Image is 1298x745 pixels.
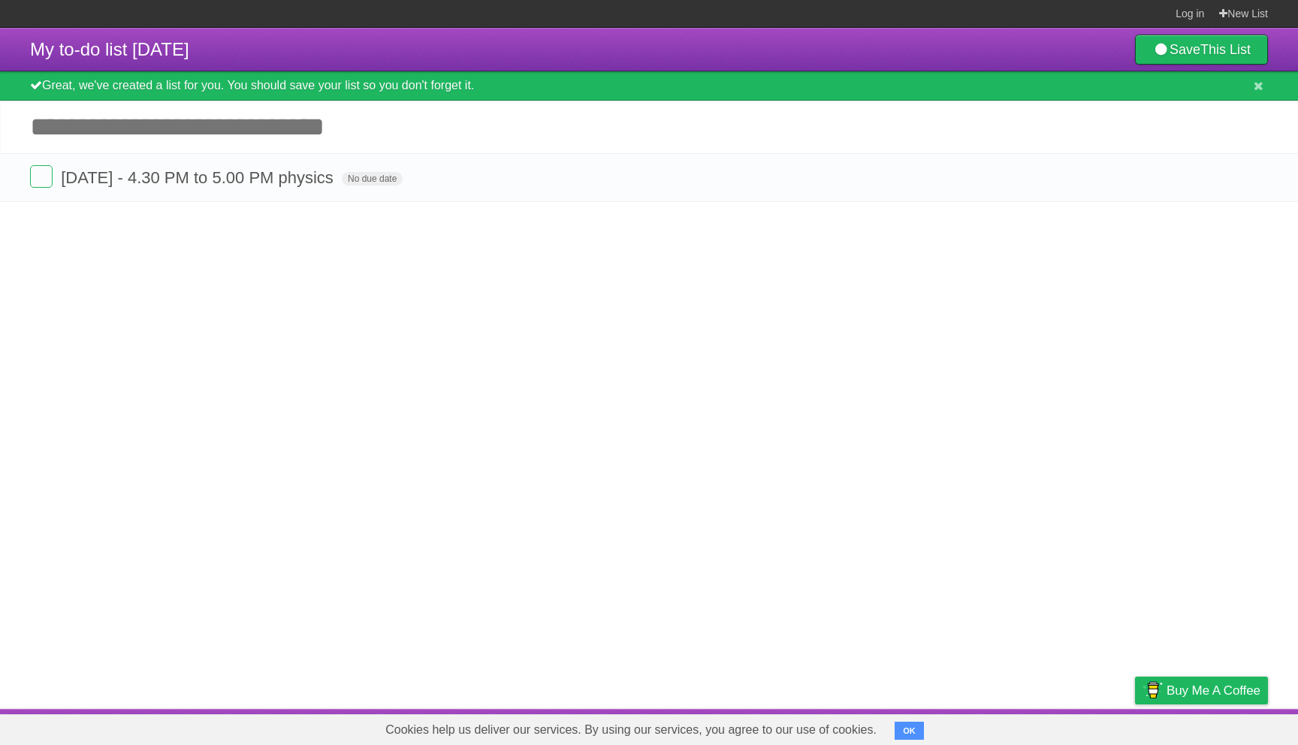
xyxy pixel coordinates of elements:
[61,168,337,187] span: [DATE] - 4.30 PM to 5.00 PM physics
[370,715,892,745] span: Cookies help us deliver our services. By using our services, you agree to our use of cookies.
[1200,42,1251,57] b: This List
[935,713,967,741] a: About
[1135,677,1268,704] a: Buy me a coffee
[1115,713,1155,741] a: Privacy
[1167,677,1260,704] span: Buy me a coffee
[30,39,189,59] span: My to-do list [DATE]
[985,713,1046,741] a: Developers
[342,172,403,185] span: No due date
[895,722,924,740] button: OK
[1064,713,1097,741] a: Terms
[1135,35,1268,65] a: SaveThis List
[30,165,53,188] label: Done
[1143,677,1163,703] img: Buy me a coffee
[1173,713,1268,741] a: Suggest a feature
